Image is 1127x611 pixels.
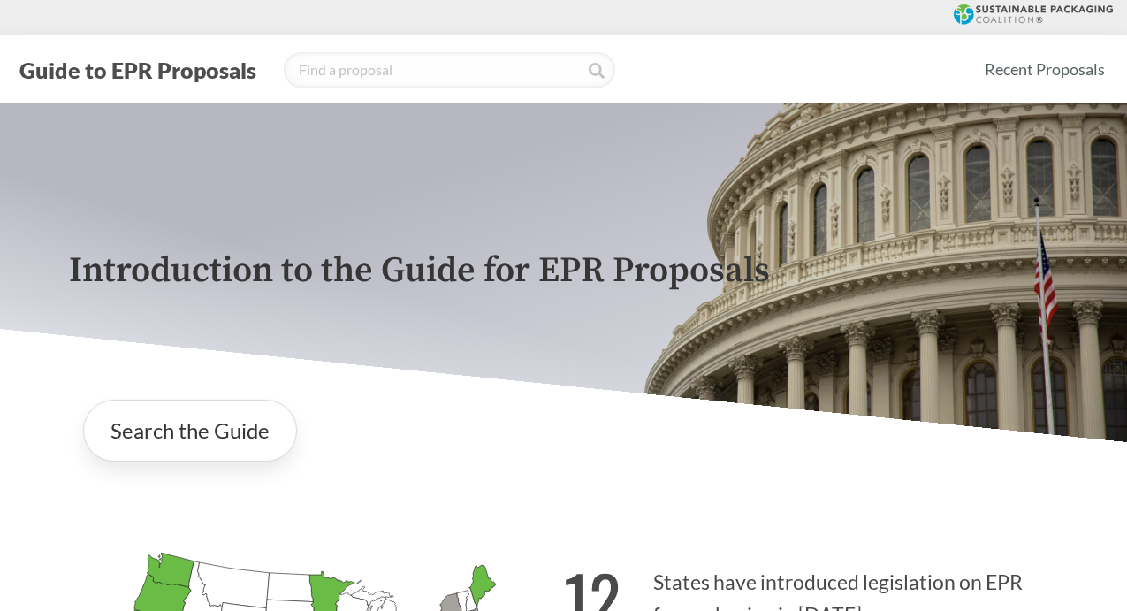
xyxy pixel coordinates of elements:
button: Guide to EPR Proposals [14,56,262,84]
a: Recent Proposals [977,50,1113,89]
a: Search the Guide [83,400,297,462]
input: Find a proposal [284,52,615,88]
p: Introduction to the Guide for EPR Proposals [69,251,1059,291]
